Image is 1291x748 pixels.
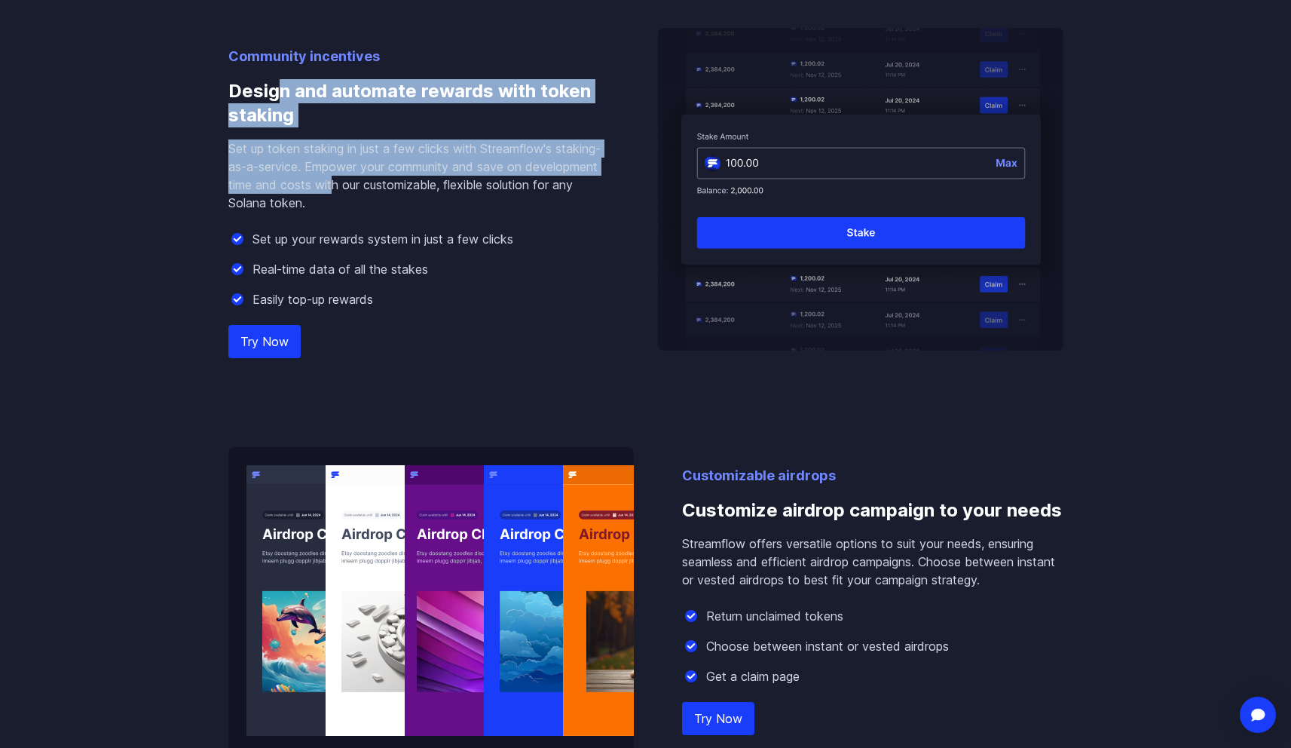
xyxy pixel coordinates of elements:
p: Get a claim page [706,667,800,685]
a: Try Now [228,325,301,358]
h3: Customize airdrop campaign to your needs [682,486,1063,535]
p: Return unclaimed tokens [706,607,843,625]
p: Easily top-up rewards [252,290,373,308]
h3: Design and automate rewards with token staking [228,67,610,139]
img: Design and automate rewards with token staking [658,28,1063,351]
p: Choose between instant or vested airdrops [706,637,949,655]
a: Try Now [682,702,754,735]
p: Set up your rewards system in just a few clicks [252,230,513,248]
p: Set up token staking in just a few clicks with Streamflow's staking-as-a-service. Empower your co... [228,139,610,212]
div: Open Intercom Messenger [1240,697,1276,733]
p: Customizable airdrops [682,465,1063,486]
p: Streamflow offers versatile options to suit your needs, ensuring seamless and efficient airdrop c... [682,535,1063,589]
p: Real-time data of all the stakes [252,260,428,278]
p: Community incentives [228,46,610,67]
